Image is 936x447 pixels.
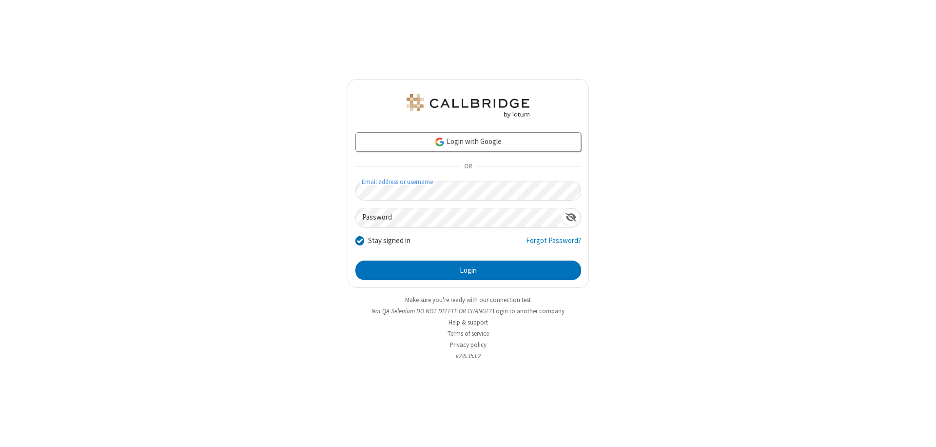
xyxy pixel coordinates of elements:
span: OR [460,160,476,174]
li: v2.6.353.2 [348,351,589,361]
a: Privacy policy [450,341,487,349]
div: Show password [562,208,581,226]
button: Login to another company [493,306,565,316]
a: Help & support [448,318,488,326]
a: Terms of service [448,329,489,338]
input: Password [356,208,562,227]
img: google-icon.png [434,137,445,147]
img: QA Selenium DO NOT DELETE OR CHANGE [405,94,531,118]
button: Login [355,261,581,280]
input: Email address or username [355,182,581,201]
a: Make sure you're ready with our connection test [405,296,531,304]
li: Not QA Selenium DO NOT DELETE OR CHANGE? [348,306,589,316]
a: Forgot Password? [526,235,581,254]
label: Stay signed in [368,235,410,246]
a: Login with Google [355,132,581,152]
